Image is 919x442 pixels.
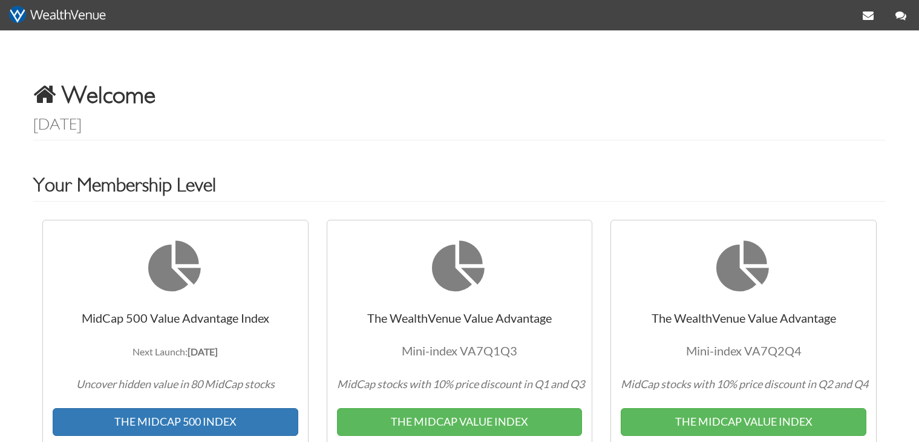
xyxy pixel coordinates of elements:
[53,311,298,436] span: MidCap 500 Value Advantage Index
[621,377,868,391] i: MidCap stocks with 10% price discount in Q2 and Q4
[188,346,218,357] b: [DATE]
[33,115,82,133] small: [DATE]
[62,81,155,108] span: Welcome
[9,6,106,24] img: wv-white_435x79p.png
[337,377,584,391] i: MidCap stocks with 10% price discount in Q1 and Q3
[686,343,802,358] span: Mini-index VA7Q2Q4
[76,377,275,391] i: Uncover hidden value in 80 MidCap stocks
[621,408,866,436] button: THE MIDCAP VALUE INDEX
[132,346,218,357] span: Next Launch:
[402,343,517,358] span: Mini-index VA7Q1Q3
[337,311,584,436] span: The WealthVenue Value Advantage
[33,173,216,196] span: Your Membership Level
[53,408,298,436] button: THE MIDCAP 500 INDEX
[621,311,868,436] span: The WealthVenue Value Advantage
[337,408,583,436] button: THE MIDCAP VALUE INDEX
